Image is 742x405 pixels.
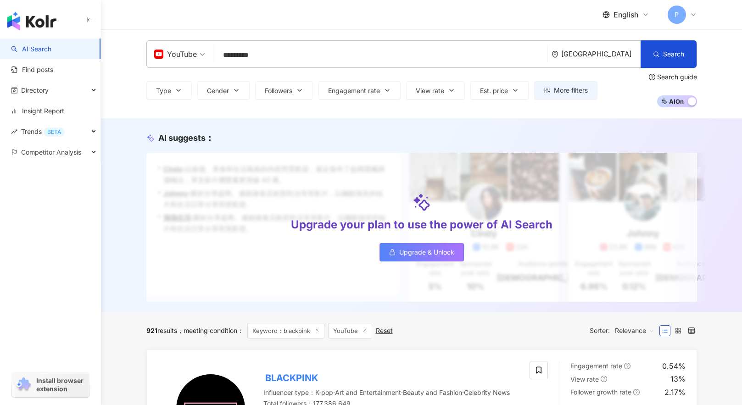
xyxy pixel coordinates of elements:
[401,388,403,396] span: ·
[333,388,335,396] span: ·
[633,389,640,395] span: question-circle
[664,387,686,397] div: 2.17%
[464,388,510,396] span: Celebrity News
[675,10,679,20] span: P
[649,74,655,80] span: question-circle
[154,47,197,61] div: YouTube
[11,128,17,135] span: rise
[177,327,244,334] span: meeting condition ：
[614,10,638,20] span: English
[570,388,631,396] span: Follower growth rate
[291,217,552,233] div: Upgrade your plan to use the power of AI Search
[663,50,684,58] span: Search
[315,388,333,396] span: K-pop
[44,128,65,137] div: BETA
[570,375,599,383] span: View rate
[601,376,607,382] span: question-circle
[146,327,157,334] span: 921
[11,106,64,116] a: Insight Report
[379,243,464,261] a: Upgrade & Unlock
[376,327,393,334] div: Reset
[662,361,686,371] div: 0.54%
[641,40,697,68] button: Search
[15,377,32,392] img: chrome extension
[146,327,177,334] div: results
[406,81,465,100] button: View rate
[265,87,292,94] span: Followers
[657,73,697,81] div: Search guide
[403,388,462,396] span: Beauty and Fashion
[416,87,444,94] span: View rate
[21,142,81,162] span: Competitor Analysis
[146,81,192,100] button: Type
[534,81,597,100] button: More filters
[21,80,49,100] span: Directory
[677,259,729,268] div: Audience gender
[335,388,401,396] span: Art and Entertainment
[207,87,229,94] span: Gender
[570,362,622,370] span: Engagement rate
[36,377,86,393] span: Install browser extension
[462,388,464,396] span: ·
[590,323,659,338] div: Sorter:
[318,81,401,100] button: Engagement rate
[328,323,372,338] span: YouTube
[255,81,313,100] button: Followers
[399,249,454,256] span: Upgrade & Unlock
[158,132,214,144] div: AI suggests ：
[263,388,519,397] div: Influencer type ：
[247,323,324,338] span: Keyword：blackpink
[615,323,654,338] span: Relevance
[470,81,529,100] button: Est. price
[554,87,588,94] span: More filters
[197,81,250,100] button: Gender
[624,363,630,369] span: question-circle
[263,371,320,385] mark: BLACKPINK
[156,87,171,94] span: Type
[11,65,53,74] a: Find posts
[21,121,65,142] span: Trends
[328,87,380,94] span: Engagement rate
[7,12,56,30] img: logo
[12,372,89,397] a: chrome extensionInstall browser extension
[480,87,508,94] span: Est. price
[11,44,51,54] a: searchAI Search
[561,50,641,58] div: [GEOGRAPHIC_DATA]
[670,374,686,384] div: 13%
[552,51,558,58] span: environment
